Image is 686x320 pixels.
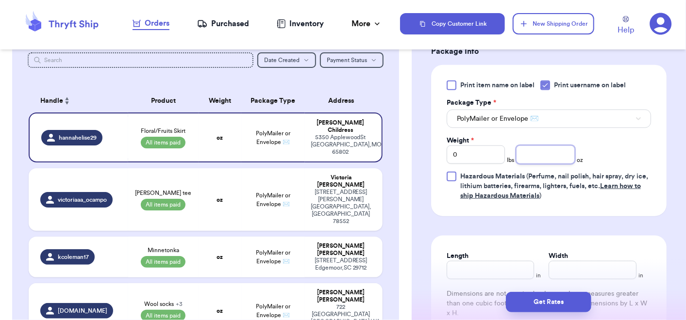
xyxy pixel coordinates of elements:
label: Length [447,251,468,261]
div: [STREET_ADDRESS] Edgemoor , SC 29712 [311,257,371,272]
div: 5350 ApplewoodSt [GEOGRAPHIC_DATA] , MO 65802 [311,134,370,156]
span: Minnetonka [148,246,179,254]
span: lbs [507,156,514,164]
span: oz [577,156,583,164]
a: Purchased [197,18,249,30]
span: All items paid [141,199,185,210]
span: kcoleman17 [58,253,89,261]
th: Weight [199,89,241,112]
span: Floral/Fruits Skirt [141,127,185,135]
div: [PERSON_NAME] Childress [311,119,370,134]
input: Search [28,52,253,68]
span: hannahelise29 [59,134,97,142]
div: Victoria [PERSON_NAME] [311,174,371,189]
button: Copy Customer Link [400,13,505,34]
span: All items paid [141,137,185,148]
label: Width [549,251,568,261]
span: Print username on label [554,80,626,90]
span: Wool socks [144,300,183,308]
span: + 3 [176,301,183,307]
span: PolyMailer or Envelope ✉️ [457,114,538,124]
span: victoriaaa_ocampo [58,196,107,204]
div: More [351,18,382,30]
th: Product [128,89,199,112]
a: Help [618,16,634,36]
span: (Perfume, nail polish, hair spray, dry ice, lithium batteries, firearms, lighters, fuels, etc. ) [460,173,648,199]
th: Address [305,89,383,112]
div: [PERSON_NAME] [PERSON_NAME] [311,242,371,257]
span: [PERSON_NAME] tee [135,189,191,197]
span: in [536,272,541,279]
span: All items paid [141,256,185,268]
span: PolyMailer or Envelope ✉️ [256,250,290,264]
button: Sort ascending [63,95,71,107]
div: Orders [133,17,169,29]
strong: oz [217,197,223,203]
span: PolyMailer or Envelope ✉️ [256,130,290,145]
span: Print item name on label [460,80,535,90]
div: [STREET_ADDRESS][PERSON_NAME] [GEOGRAPHIC_DATA] , [GEOGRAPHIC_DATA] 78552 [311,189,371,225]
button: Payment Status [320,52,384,68]
a: Orders [133,17,169,30]
span: Payment Status [327,57,367,63]
a: Inventory [277,18,324,30]
strong: oz [217,254,223,260]
span: Handle [40,96,63,106]
th: Package Type [241,89,305,112]
span: PolyMailer or Envelope ✉️ [256,304,290,318]
button: New Shipping Order [513,13,594,34]
span: PolyMailer or Envelope ✉️ [256,192,290,207]
button: Date Created [257,52,316,68]
span: in [638,272,643,279]
div: [PERSON_NAME] [PERSON_NAME] [311,289,371,304]
strong: oz [217,135,223,141]
span: Help [618,24,634,36]
h3: Package Info [431,46,667,57]
button: Get Rates [506,292,591,312]
span: Date Created [264,57,300,63]
strong: oz [217,308,223,314]
span: [DOMAIN_NAME] [58,307,107,315]
span: Hazardous Materials [460,173,525,180]
label: Weight [447,136,474,145]
label: Package Type [447,98,496,108]
button: PolyMailer or Envelope ✉️ [447,110,651,128]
